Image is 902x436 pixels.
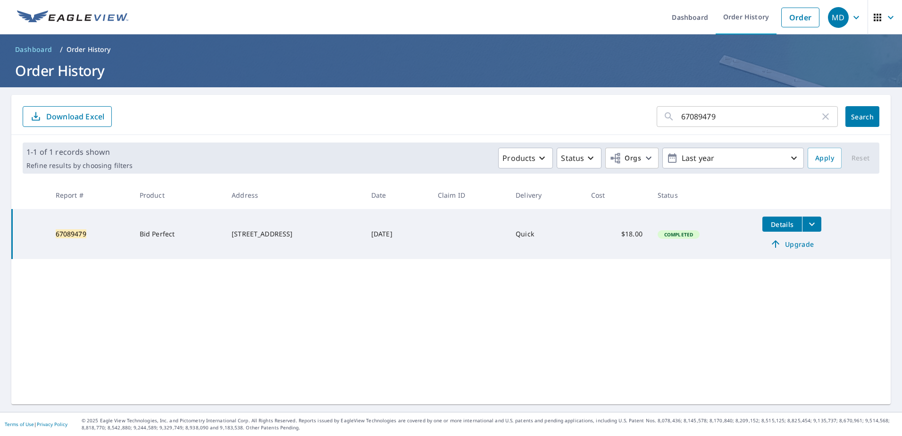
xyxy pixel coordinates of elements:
[662,148,804,168] button: Last year
[508,181,584,209] th: Delivery
[67,45,111,54] p: Order History
[610,152,641,164] span: Orgs
[681,103,820,130] input: Address, Report #, Claim ID, etc.
[762,217,802,232] button: detailsBtn-67089479
[132,181,224,209] th: Product
[605,148,659,168] button: Orgs
[26,146,133,158] p: 1-1 of 1 records shown
[5,421,67,427] p: |
[762,236,821,252] a: Upgrade
[508,209,584,259] td: Quick
[584,209,650,259] td: $18.00
[802,217,821,232] button: filesDropdownBtn-67089479
[498,148,553,168] button: Products
[502,152,535,164] p: Products
[60,44,63,55] li: /
[853,112,872,121] span: Search
[650,181,755,209] th: Status
[364,181,430,209] th: Date
[48,181,132,209] th: Report #
[224,181,364,209] th: Address
[768,220,796,229] span: Details
[26,161,133,170] p: Refine results by choosing filters
[815,152,834,164] span: Apply
[430,181,508,209] th: Claim ID
[659,231,699,238] span: Completed
[5,421,34,428] a: Terms of Use
[364,209,430,259] td: [DATE]
[781,8,819,27] a: Order
[768,238,816,250] span: Upgrade
[37,421,67,428] a: Privacy Policy
[11,42,891,57] nav: breadcrumb
[15,45,52,54] span: Dashboard
[584,181,650,209] th: Cost
[232,229,356,239] div: [STREET_ADDRESS]
[17,10,128,25] img: EV Logo
[46,111,104,122] p: Download Excel
[56,229,86,238] mark: 67089479
[23,106,112,127] button: Download Excel
[808,148,842,168] button: Apply
[11,42,56,57] a: Dashboard
[678,150,788,167] p: Last year
[828,7,849,28] div: MD
[845,106,879,127] button: Search
[132,209,224,259] td: Bid Perfect
[561,152,584,164] p: Status
[11,61,891,80] h1: Order History
[557,148,601,168] button: Status
[82,417,897,431] p: © 2025 Eagle View Technologies, Inc. and Pictometry International Corp. All Rights Reserved. Repo...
